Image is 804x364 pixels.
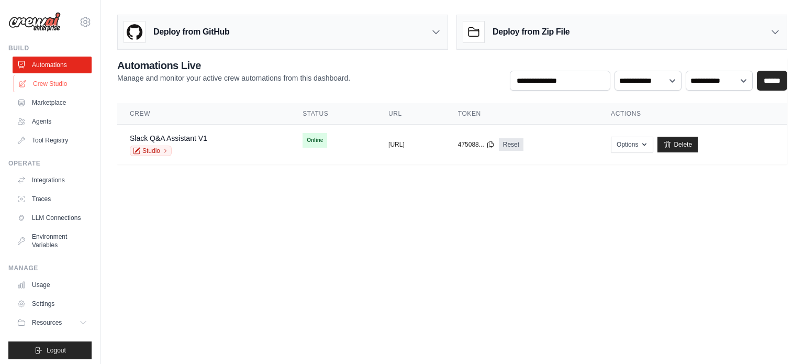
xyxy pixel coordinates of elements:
[13,295,92,312] a: Settings
[117,103,290,125] th: Crew
[458,140,495,149] button: 475088...
[47,346,66,355] span: Logout
[493,26,569,38] h3: Deploy from Zip File
[13,172,92,189] a: Integrations
[13,94,92,111] a: Marketplace
[8,44,92,52] div: Build
[657,137,698,152] a: Delete
[130,134,207,142] a: Slack Q&A Assistant V1
[117,58,350,73] h2: Automations Live
[153,26,229,38] h3: Deploy from GitHub
[124,21,145,42] img: GitHub Logo
[376,103,445,125] th: URL
[117,73,350,83] p: Manage and monitor your active crew automations from this dashboard.
[13,113,92,130] a: Agents
[13,57,92,73] a: Automations
[13,191,92,207] a: Traces
[8,264,92,272] div: Manage
[32,318,62,327] span: Resources
[8,159,92,168] div: Operate
[598,103,787,125] th: Actions
[303,133,327,148] span: Online
[13,277,92,293] a: Usage
[8,12,61,32] img: Logo
[130,146,172,156] a: Studio
[13,228,92,253] a: Environment Variables
[499,138,523,151] a: Reset
[445,103,598,125] th: Token
[13,209,92,226] a: LLM Connections
[14,75,93,92] a: Crew Studio
[13,132,92,149] a: Tool Registry
[13,314,92,331] button: Resources
[611,137,653,152] button: Options
[290,103,376,125] th: Status
[8,341,92,359] button: Logout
